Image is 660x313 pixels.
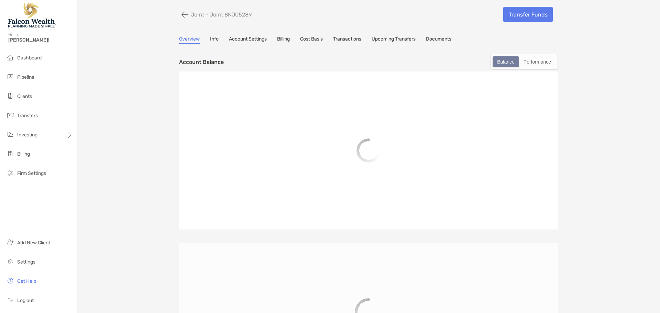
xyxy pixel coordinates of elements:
span: [PERSON_NAME]! [8,37,73,43]
p: Joint - Joint 8NJ05289 [191,11,252,18]
img: logout icon [6,296,14,304]
img: dashboard icon [6,53,14,62]
div: Balance [493,57,518,67]
img: firm-settings icon [6,169,14,177]
div: Performance [520,57,555,67]
img: get-help icon [6,277,14,285]
span: Billing [17,151,30,157]
span: Firm Settings [17,170,46,176]
a: Info [210,36,219,44]
span: Get Help [17,278,36,284]
img: settings icon [6,257,14,266]
img: clients icon [6,92,14,100]
a: Transactions [333,36,361,44]
a: Overview [179,36,200,44]
div: segmented control [490,54,558,70]
img: investing icon [6,130,14,138]
a: Transfer Funds [503,7,553,22]
span: Investing [17,132,37,138]
span: Clients [17,93,32,99]
a: Account Settings [229,36,267,44]
img: billing icon [6,149,14,158]
img: pipeline icon [6,72,14,81]
span: Pipeline [17,74,34,80]
p: Account Balance [179,58,224,66]
a: Cost Basis [300,36,323,44]
img: Falcon Wealth Planning Logo [8,3,56,27]
img: transfers icon [6,111,14,119]
span: Dashboard [17,55,42,61]
a: Upcoming Transfers [372,36,416,44]
img: add_new_client icon [6,238,14,246]
span: Log out [17,298,34,303]
a: Documents [426,36,451,44]
span: Transfers [17,113,38,119]
a: Billing [277,36,290,44]
span: Add New Client [17,240,50,246]
span: Settings [17,259,35,265]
